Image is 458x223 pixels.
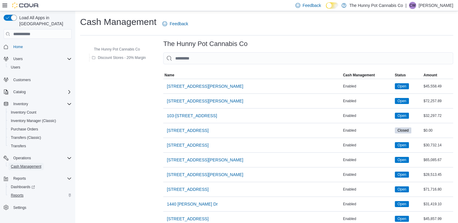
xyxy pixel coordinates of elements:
[397,187,406,192] span: Open
[6,117,74,125] button: Inventory Manager (Classic)
[11,76,72,83] span: Customers
[342,186,394,193] div: Enabled
[11,76,33,84] a: Customers
[397,142,406,148] span: Open
[167,157,243,163] span: [STREET_ADDRESS][PERSON_NAME]
[163,72,342,79] button: Name
[1,88,74,96] button: Catalog
[164,183,211,195] button: [STREET_ADDRESS]
[11,144,26,148] span: Transfers
[167,186,208,192] span: [STREET_ADDRESS]
[164,95,246,107] button: [STREET_ADDRESS][PERSON_NAME]
[397,201,406,207] span: Open
[395,113,409,119] span: Open
[409,2,416,9] div: Cassidy Wales
[342,83,394,90] div: Enabled
[395,172,409,178] span: Open
[11,135,41,140] span: Transfers (Classic)
[8,183,72,191] span: Dashboards
[397,84,406,89] span: Open
[422,171,453,178] div: $28,513.45
[13,90,26,94] span: Catalog
[11,175,28,182] button: Reports
[397,98,406,104] span: Open
[11,127,38,132] span: Purchase Orders
[6,191,74,200] button: Reports
[397,157,406,163] span: Open
[13,205,26,210] span: Settings
[8,109,39,116] a: Inventory Count
[167,127,208,133] span: [STREET_ADDRESS]
[422,156,453,163] div: $65,085.67
[11,185,35,189] span: Dashboards
[98,55,146,60] span: Discount Stores - 20% Margin
[422,186,453,193] div: $71,716.80
[8,192,26,199] a: Reports
[167,201,218,207] span: 1440 [PERSON_NAME] Dr
[167,83,243,89] span: [STREET_ADDRESS][PERSON_NAME]
[11,175,72,182] span: Reports
[13,102,28,106] span: Inventory
[395,216,409,222] span: Open
[6,162,74,171] button: Cash Management
[11,118,56,123] span: Inventory Manager (Classic)
[8,134,43,141] a: Transfers (Classic)
[397,128,409,133] span: Closed
[164,80,246,92] button: [STREET_ADDRESS][PERSON_NAME]
[164,110,220,122] button: 103-[STREET_ADDRESS]
[8,126,41,133] a: Purchase Orders
[164,73,174,78] span: Name
[17,15,72,27] span: Load All Apps in [GEOGRAPHIC_DATA]
[422,200,453,208] div: $31,419.10
[1,203,74,212] button: Settings
[8,109,72,116] span: Inventory Count
[343,73,375,78] span: Cash Management
[6,142,74,150] button: Transfers
[13,44,23,49] span: Home
[11,88,72,96] span: Catalog
[422,127,453,134] div: $0.00
[11,154,33,162] button: Operations
[410,2,416,9] span: CW
[395,83,409,89] span: Open
[163,40,248,47] h3: The Hunny Pot Cannabis Co
[11,43,72,50] span: Home
[422,142,453,149] div: $30,732.14
[13,176,26,181] span: Reports
[11,65,20,70] span: Users
[167,172,243,178] span: [STREET_ADDRESS][PERSON_NAME]
[395,201,409,207] span: Open
[11,55,72,63] span: Users
[8,142,72,150] span: Transfers
[8,163,72,170] span: Cash Management
[342,200,394,208] div: Enabled
[6,125,74,133] button: Purchase Orders
[342,142,394,149] div: Enabled
[170,21,188,27] span: Feedback
[397,113,406,118] span: Open
[349,2,403,9] p: The Hunny Pot Cannabis Co
[395,157,409,163] span: Open
[167,113,217,119] span: 103-[STREET_ADDRESS]
[8,64,23,71] a: Users
[13,78,31,82] span: Customers
[419,2,453,9] p: [PERSON_NAME]
[1,154,74,162] button: Operations
[11,204,72,211] span: Settings
[6,133,74,142] button: Transfers (Classic)
[395,98,409,104] span: Open
[160,18,190,30] a: Feedback
[342,171,394,178] div: Enabled
[11,100,30,108] button: Inventory
[11,154,72,162] span: Operations
[11,164,41,169] span: Cash Management
[6,183,74,191] a: Dashboards
[422,83,453,90] div: $45,558.49
[167,216,208,222] span: [STREET_ADDRESS]
[167,98,243,104] span: [STREET_ADDRESS][PERSON_NAME]
[342,97,394,105] div: Enabled
[397,216,406,221] span: Open
[8,183,37,191] a: Dashboards
[395,73,406,78] span: Status
[8,134,72,141] span: Transfers (Classic)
